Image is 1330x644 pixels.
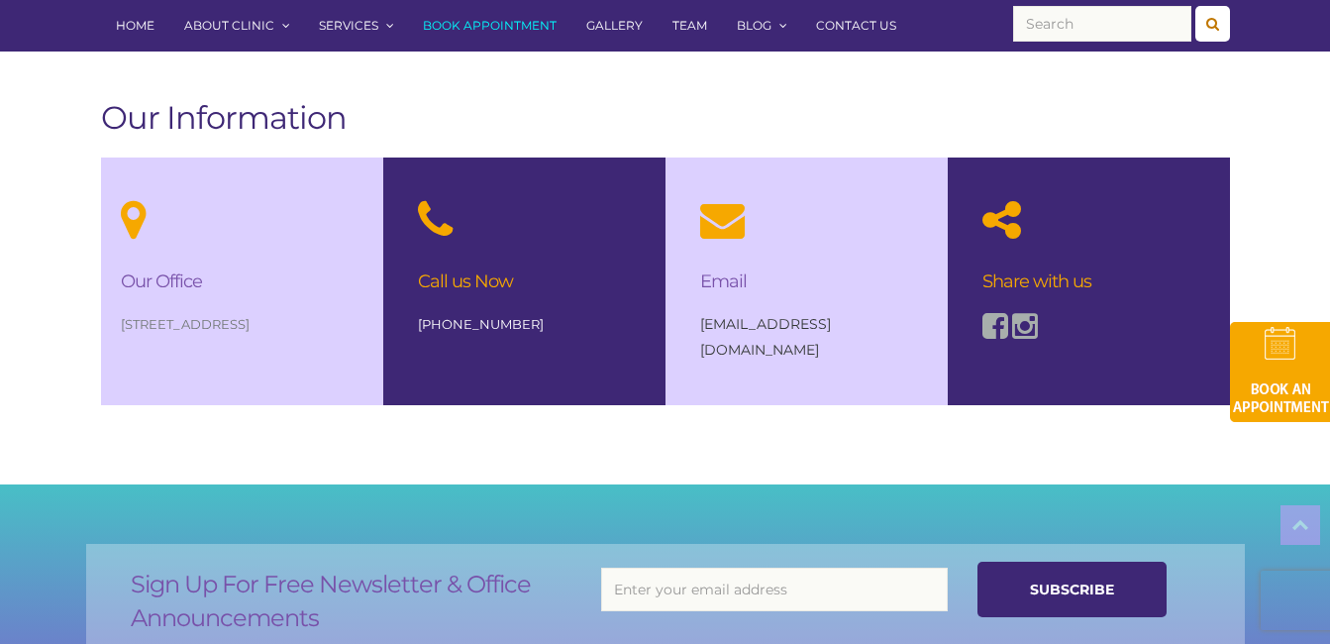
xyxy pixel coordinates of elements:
input: Subscribe [977,562,1167,617]
h3: Call us Now [418,271,631,291]
img: book-an-appointment-hod-gld.png [1230,322,1330,422]
a: Top [1280,505,1320,545]
h3: Our Office [121,271,363,291]
h1: Our Information [101,98,1230,138]
a: [EMAIL_ADDRESS][DOMAIN_NAME] [700,315,831,359]
h3: Email [700,271,913,291]
h2: Sign Up For Free Newsletter & Office Announcements [131,568,571,635]
h3: Share with us [982,271,1195,291]
p: [STREET_ADDRESS] [121,311,363,337]
a: [PHONE_NUMBER] [418,316,544,332]
input: Enter your email address [601,568,948,611]
input: Search [1013,6,1191,42]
